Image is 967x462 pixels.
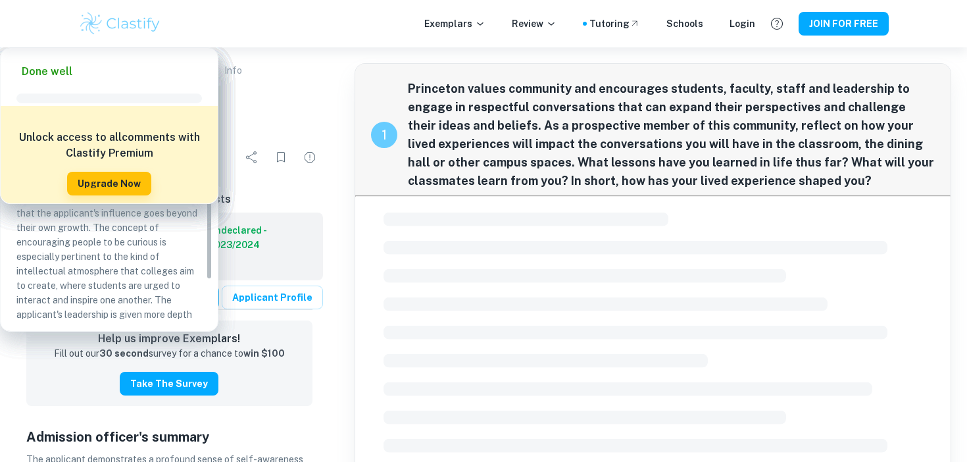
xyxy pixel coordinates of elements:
p: Fill out our survey for a chance to [54,347,285,361]
button: Take the Survey [120,372,218,396]
p: Exemplars [424,16,485,31]
strong: win $100 [243,348,285,359]
a: Login [730,16,755,31]
h6: Done well [22,64,72,80]
div: Report issue [297,144,323,170]
strong: 30 second [99,348,149,359]
a: Schools [666,16,703,31]
h6: Help us improve Exemplars! [37,331,302,347]
p: Review [512,16,557,31]
div: Bookmark [268,144,294,170]
button: Upgrade Now [67,172,151,195]
div: recipe [371,122,397,148]
button: JOIN FOR FREE [799,12,889,36]
p: Info [224,63,242,78]
img: Clastify logo [78,11,162,37]
a: Undeclared - 2023/2024 [209,223,312,252]
div: Share [239,144,265,170]
h6: Unlock access to all comments with Clastify Premium [7,130,211,161]
p: The applicant's growth as a leader is clearly conveyed in this statement. The applicant shows the... [16,105,202,365]
h5: Admission officer's summary [26,427,312,447]
span: Princeton values community and encourages students, faculty, staff and leadership to engage in re... [408,80,935,190]
a: Applicant Profile [222,286,323,309]
button: Help and Feedback [766,13,788,35]
a: Tutoring [589,16,640,31]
